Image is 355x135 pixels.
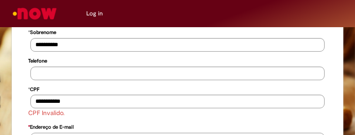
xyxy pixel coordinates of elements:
label: Telefone [28,53,47,67]
label: CPF [28,82,39,95]
label: Sobrenome [28,25,56,38]
img: ServiceNow [11,5,58,23]
label: Endereço de E-mail [28,120,74,133]
span: CPF Invalido. [28,109,64,117]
